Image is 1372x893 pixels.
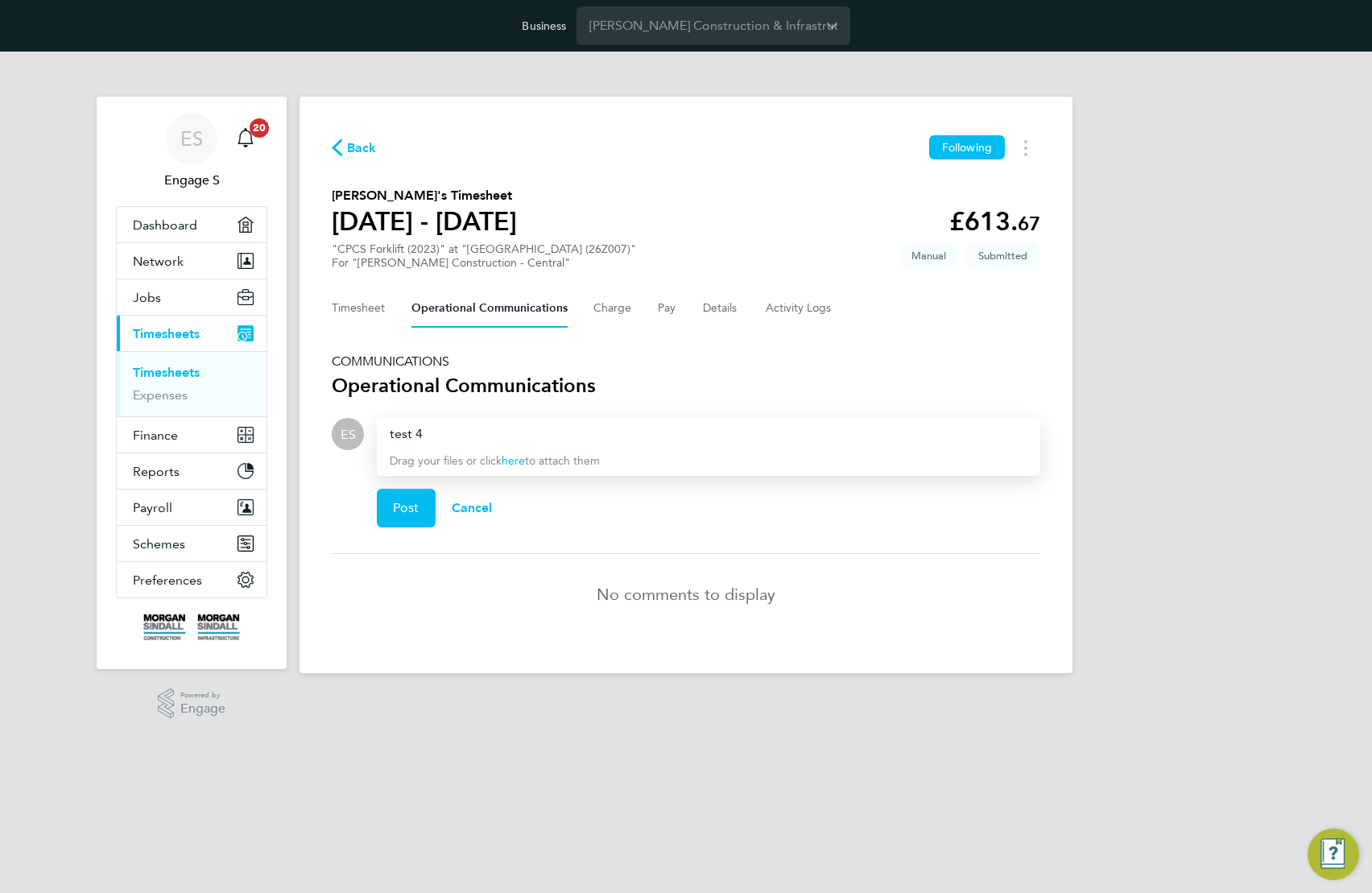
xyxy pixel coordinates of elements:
[949,206,1040,237] app-decimal: £613.
[116,171,267,190] span: Engage S
[929,135,1005,159] button: Following
[116,614,267,640] a: Go to home page
[332,353,1040,370] h5: COMMUNICATIONS
[593,289,632,328] button: Charge
[133,573,202,588] span: Preferences
[332,418,364,450] div: Engage S
[117,351,267,416] div: Timesheets
[133,326,200,341] span: Timesheets
[250,118,269,138] span: 20
[332,373,1040,399] h3: Operational Communications
[229,113,262,164] a: 20
[117,243,267,279] button: Network
[597,583,775,606] p: No comments to display
[502,454,525,468] a: here
[180,128,203,149] span: ES
[347,138,377,158] span: Back
[133,290,161,305] span: Jobs
[1308,829,1359,880] button: Engage Resource Center
[658,289,677,328] button: Pay
[332,256,636,270] div: For "[PERSON_NAME] Construction - Central"
[436,489,509,527] button: Cancel
[332,242,636,270] div: "CPCS Forklift (2023)" at "[GEOGRAPHIC_DATA] (26Z007)"
[133,500,172,515] span: Payroll
[117,490,267,525] button: Payroll
[143,614,240,640] img: morgansindall-logo-retina.png
[332,205,517,238] h1: [DATE] - [DATE]
[158,688,226,719] a: Powered byEngage
[117,417,267,453] button: Finance
[180,702,225,716] span: Engage
[117,279,267,315] button: Jobs
[522,19,566,33] label: Business
[133,254,184,269] span: Network
[390,454,600,468] span: Drag your files or click to attach them
[332,138,377,158] button: Back
[133,464,180,479] span: Reports
[117,562,267,597] button: Preferences
[393,500,419,516] span: Post
[1011,135,1040,160] button: Timesheets Menu
[332,186,517,205] h2: [PERSON_NAME]'s Timesheet
[411,289,568,328] button: Operational Communications
[133,428,178,443] span: Finance
[117,526,267,561] button: Schemes
[341,425,356,443] span: ES
[97,97,287,669] nav: Main navigation
[180,688,225,702] span: Powered by
[452,500,493,515] span: Cancel
[332,289,386,328] button: Timesheet
[133,536,185,552] span: Schemes
[117,316,267,351] button: Timesheets
[965,242,1040,269] span: This timesheet is Submitted.
[899,242,959,269] span: This timesheet was manually created.
[1018,212,1040,235] span: 67
[942,140,992,155] span: Following
[703,289,740,328] button: Details
[117,207,267,242] a: Dashboard
[390,424,1027,444] div: test 4
[133,387,188,403] a: Expenses
[377,489,436,527] button: Post
[133,365,200,380] a: Timesheets
[133,217,197,233] span: Dashboard
[117,453,267,489] button: Reports
[766,289,833,328] button: Activity Logs
[116,113,267,190] a: ESEngage S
